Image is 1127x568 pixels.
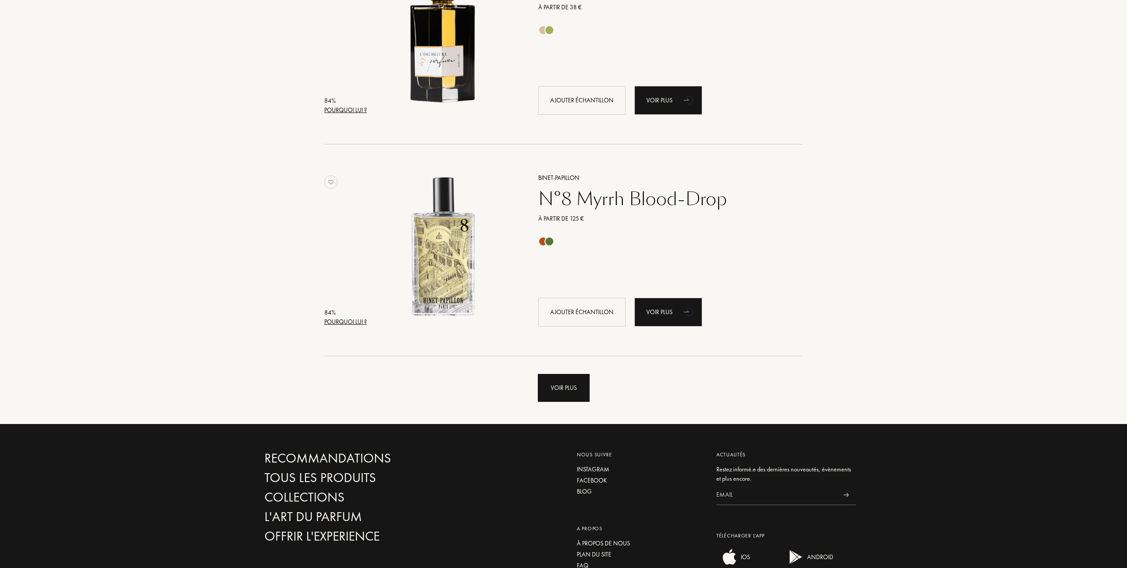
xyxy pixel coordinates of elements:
div: A propos [577,525,703,533]
div: animation [680,303,698,320]
a: Plan du site [577,550,703,559]
img: news_send.svg [843,493,849,497]
a: Voir plusanimation [634,86,702,115]
a: À propos de nous [577,539,703,548]
img: N°8 Myrrh Blood-Drop Binet-Papillon [370,172,517,319]
div: Ajouter échantillon [538,86,626,115]
a: android appANDROID [783,560,833,568]
a: À partir de 125 € [532,214,790,223]
div: animation [680,91,698,109]
a: Blog [577,487,703,496]
a: À partir de 38 € [532,3,790,12]
div: ANDROID [805,548,833,566]
div: Pourquoi lui ? [324,105,367,115]
input: Email [716,485,836,505]
a: Binet-Papillon [532,173,790,183]
a: Instagram [577,465,703,474]
img: ios app [721,548,738,566]
div: Nous suivre [577,451,703,459]
a: Offrir l'experience [264,529,455,544]
a: L'Art du Parfum [264,509,455,525]
a: Facebook [577,476,703,485]
a: N°8 Myrrh Blood-Drop [532,188,790,210]
div: Télécharger L’app [716,532,856,540]
div: 84 % [324,308,367,317]
a: Voir plusanimation [634,298,702,327]
div: Restez informé.e des dernières nouveautés, évènements et plus encore. [716,465,856,483]
a: Recommandations [264,451,455,466]
div: Voir plus [634,298,702,327]
div: Voir plus [538,374,590,402]
div: Voir plus [634,86,702,115]
a: ios appIOS [716,560,750,568]
img: android app [787,548,805,566]
div: Actualités [716,451,856,459]
a: N°8 Myrrh Blood-Drop Binet-Papillon [370,162,525,336]
a: Collections [264,490,455,505]
div: Pourquoi lui ? [324,317,367,327]
div: 84 % [324,96,367,105]
div: Ajouter échantillon [538,298,626,327]
a: Tous les produits [264,470,455,486]
img: no_like_p.png [324,175,338,189]
div: IOS [738,548,750,566]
